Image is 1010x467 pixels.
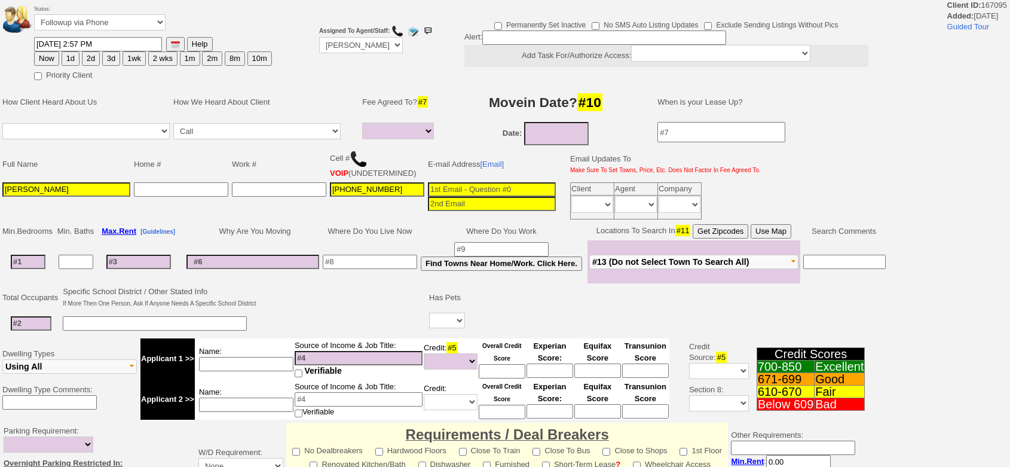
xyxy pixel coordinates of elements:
input: Permanently Set Inactive [494,22,502,30]
img: people.png [3,6,39,33]
td: Email Updates To [561,148,763,181]
b: [Guidelines] [140,228,175,235]
button: Find Towns Near Home/Work. Click Here. [421,257,582,271]
button: Using All [2,359,137,374]
span: #10 [577,93,602,111]
label: Priority Client [34,67,92,81]
td: Why Are You Moving [185,222,321,240]
td: Has Pets [427,285,467,311]
input: Hardwood Floors [375,448,383,456]
nobr: Locations To Search In [596,226,791,235]
font: Overall Credit Score [482,343,522,362]
span: #11 [675,225,691,236]
button: 3d [102,51,120,66]
input: #7 [657,122,785,142]
input: Ask Customer: Do You Know Your Equifax Credit Score [574,404,621,419]
input: #3 [106,255,171,269]
label: Close To Bus [532,442,590,456]
button: 8m [225,51,245,66]
td: Credit: [423,379,478,420]
b: Date: [503,129,522,138]
font: Make Sure To Set Towns, Price, Etc. Does Not Factor In Fee Agreed To. [570,167,761,173]
center: Add Task For/Authorize Access: [464,45,868,67]
button: Use Map [751,224,791,239]
label: No Dealbreakers [292,442,363,456]
td: 700-850 [757,361,814,373]
td: Client [571,183,614,196]
button: 1m [180,51,200,66]
input: Close To Train [459,448,467,456]
button: 2m [202,51,222,66]
td: E-mail Address [426,148,558,181]
font: Transunion Score [625,341,666,362]
b: Min. [731,457,764,466]
img: [calendar icon] [171,40,180,49]
b: TextNow - Neutral Tandem - SVR [330,169,348,178]
td: Fair [815,386,865,398]
span: Rent [746,457,764,466]
td: Credit Source: Section 8: [671,337,751,422]
span: #7 [417,96,428,108]
font: Status: [34,5,166,28]
td: Credit Scores [757,348,865,361]
td: Name: [195,338,294,379]
div: Alert: [464,30,868,67]
td: Where Do You Work [419,222,584,240]
span: Using All [5,362,42,371]
span: Verifiable [305,366,342,376]
button: 10m [247,51,272,66]
td: Min. [1,222,56,240]
font: Overall Credit Score [482,383,522,402]
td: How We Heard About Client [172,84,354,120]
input: #8 [323,255,417,269]
button: 2d [82,51,100,66]
font: Equifax Score [583,382,611,403]
nobr: : [731,457,831,466]
input: Ask Customer: Do You Know Your Transunion Credit Score [622,364,669,378]
button: Get Zipcodes [693,224,748,239]
td: Credit: [423,338,478,379]
span: Bedrooms [17,227,53,236]
label: Permanently Set Inactive [494,17,586,30]
a: Guided Tour [947,22,990,31]
td: Name: [195,379,294,420]
td: Applicant 1 >> [140,338,195,379]
img: call.png [350,150,368,168]
td: 610-670 [757,386,814,398]
td: 671-699 [757,373,814,386]
b: Client ID: [947,1,981,10]
td: Below 609 [757,398,814,411]
td: Source of Income & Job Title: [294,338,423,379]
a: [Email] [480,160,504,169]
input: 1st Floor [680,448,687,456]
input: Close To Bus [532,448,540,456]
input: 1st Email - Question #0 [428,182,556,197]
td: Source of Income & Job Title: Verifiable [294,379,423,420]
button: Now [34,51,59,66]
td: Bad [815,398,865,411]
img: compose_email.png [407,25,419,37]
b: Assigned To Agent/Staff: [319,28,390,34]
label: Exclude Sending Listings Without Pics [704,17,838,30]
font: Experian Score: [533,341,566,362]
font: If More Then One Person, Ask If Anyone Needs A Specific School District [63,300,256,307]
label: 1st Floor [680,442,722,456]
td: Total Occupants [1,285,61,311]
td: Min. Baths [56,222,96,240]
input: Close to Shops [602,448,610,456]
input: Priority Client [34,72,42,80]
td: Search Comments [800,222,888,240]
input: #1 [11,255,45,269]
td: Applicant 2 >> [140,379,195,420]
td: Home # [132,148,230,181]
td: Where Do You Live Now [321,222,419,240]
a: [Guidelines] [140,227,175,236]
label: Close To Train [459,442,521,456]
td: Cell # (UNDETERMINED) [328,148,426,181]
td: How Client Heard About Us [1,84,172,120]
span: Rent [119,227,136,236]
label: Close to Shops [602,442,667,456]
b: Added: [947,11,974,20]
input: Ask Customer: Do You Know Your Experian Credit Score [527,404,573,419]
font: Experian Score: [533,382,566,403]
